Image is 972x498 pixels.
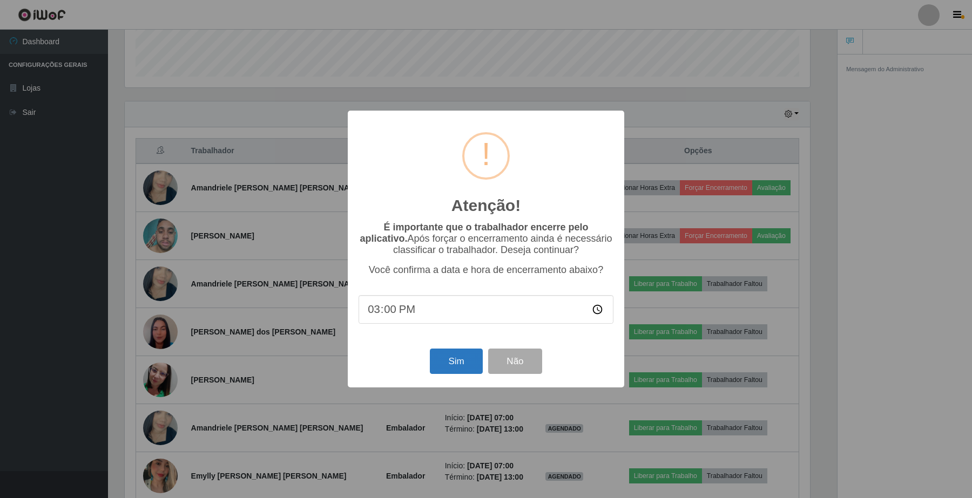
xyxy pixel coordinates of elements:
[451,196,521,215] h2: Atenção!
[360,222,588,244] b: É importante que o trabalhador encerre pelo aplicativo.
[359,222,613,256] p: Após forçar o encerramento ainda é necessário classificar o trabalhador. Deseja continuar?
[488,349,542,374] button: Não
[430,349,482,374] button: Sim
[359,264,613,276] p: Você confirma a data e hora de encerramento abaixo?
